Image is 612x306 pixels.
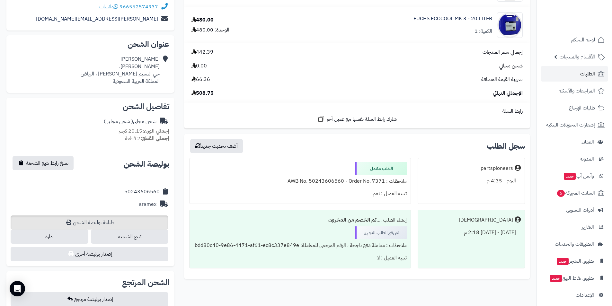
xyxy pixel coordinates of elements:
[124,160,169,168] h2: بوليصة الشحن
[99,3,118,11] a: واتساب
[541,202,608,218] a: أدوات التسويق
[139,201,156,208] div: aramex
[541,134,608,150] a: العملاء
[563,171,594,180] span: وآتس آب
[580,154,594,163] span: المدونة
[555,240,594,249] span: التطبيقات والخدمات
[483,48,523,56] span: إجمالي سعر المنتجات
[497,12,522,38] img: 1747821306-FUSCHS-ECOCOOL-MK3-EMULSJA-DO-OBROBKI-SKRAWANIEM-KANISTER-20L-90x90.jpg
[119,127,169,135] small: 20.15 كجم
[190,139,243,153] button: أضف تحديث جديد
[36,15,158,23] a: [PERSON_NAME][EMAIL_ADDRESS][DOMAIN_NAME]
[193,252,406,264] div: تنبيه العميل : لا
[355,162,407,175] div: الطلب مكتمل
[122,279,169,286] h2: الشحن المرتجع
[193,214,406,226] div: إنشاء الطلب ....
[541,100,608,116] a: طلبات الإرجاع
[541,287,608,303] a: الإعدادات
[26,159,68,167] span: نسخ رابط تتبع الشحنة
[193,188,406,200] div: تنبيه العميل : نعم
[541,236,608,252] a: التطبيقات والخدمات
[124,188,160,196] div: 50243606560
[549,274,594,283] span: تطبيق نقاط البيع
[550,275,562,282] span: جديد
[541,270,608,286] a: تطبيق نقاط البيعجديد
[125,135,169,142] small: 2 قطعة
[191,62,207,70] span: 0.00
[568,16,606,29] img: logo-2.png
[193,239,406,252] div: ملاحظات : معاملة دفع ناجحة ، الرقم المرجعي للمعاملة: bdd80c40-9e86-4471-af61-ec8c337e849e
[10,281,25,296] div: Open Intercom Messenger
[493,90,523,97] span: الإجمالي النهائي
[559,86,595,95] span: المراجعات والأسئلة
[91,230,169,244] a: تتبع الشحنة
[140,135,169,142] strong: إجمالي القطع:
[120,3,158,11] a: 966552574937
[541,253,608,269] a: تطبيق المتجرجديد
[499,62,523,70] span: شحن مجاني
[193,175,406,188] div: ملاحظات : AWB No. 50243606560 - Order No. 7371
[541,66,608,82] a: الطلبات
[142,127,169,135] strong: إجمالي الوزن:
[191,48,213,56] span: 442.39
[582,223,594,232] span: التقارير
[560,52,595,61] span: الأقسام والمنتجات
[317,115,397,123] a: شارك رابط السلة نفسها مع عميل آخر
[81,56,160,85] div: [PERSON_NAME] [PERSON_NAME]، حي النسيم [PERSON_NAME] ، الرياض المملكة العربية السعودية
[12,40,169,48] h2: عنوان الشحن
[413,15,492,22] a: FUCHS ECOCOOL MK 3 - 20 LITER
[191,90,214,97] span: 508.75
[541,219,608,235] a: التقارير
[576,291,594,300] span: الإعدادات
[11,215,168,230] a: طباعة بوليصة الشحن
[580,69,595,78] span: الطلبات
[191,16,214,24] div: 480.00
[475,28,492,35] div: الكمية: 1
[541,83,608,99] a: المراجعات والأسئلة
[327,116,397,123] span: شارك رابط السلة نفسها مع عميل آخر
[422,175,521,187] div: اليوم - 4:35 م
[459,216,513,224] div: [DEMOGRAPHIC_DATA]
[191,26,229,34] div: الوحدة: 480.00
[556,188,595,197] span: السلات المتروكة
[11,230,88,244] a: ادارة
[541,151,608,167] a: المدونة
[355,226,407,239] div: تم رفع الطلب للتجهيز
[487,142,525,150] h3: سجل الطلب
[581,137,594,146] span: العملاء
[191,76,210,83] span: 66.36
[541,168,608,184] a: وآتس آبجديد
[422,226,521,239] div: [DATE] - [DATE] 2:18 م
[11,247,168,261] button: إصدار بوليصة أخرى
[541,185,608,201] a: السلات المتروكة6
[571,35,595,44] span: لوحة التحكم
[104,118,133,125] span: ( شحن مجاني )
[187,108,528,115] div: رابط السلة
[566,205,594,214] span: أدوات التسويق
[556,257,594,266] span: تطبيق المتجر
[104,118,156,125] div: شحن مجاني
[557,258,569,265] span: جديد
[481,165,513,172] div: partspioneers
[557,190,565,197] span: 6
[13,156,74,170] button: نسخ رابط تتبع الشحنة
[328,216,377,224] b: تم الخصم من المخزون
[569,103,595,112] span: طلبات الإرجاع
[481,76,523,83] span: ضريبة القيمة المضافة
[541,117,608,133] a: إشعارات التحويلات البنكية
[12,103,169,110] h2: تفاصيل الشحن
[546,120,595,129] span: إشعارات التحويلات البنكية
[564,173,576,180] span: جديد
[541,32,608,48] a: لوحة التحكم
